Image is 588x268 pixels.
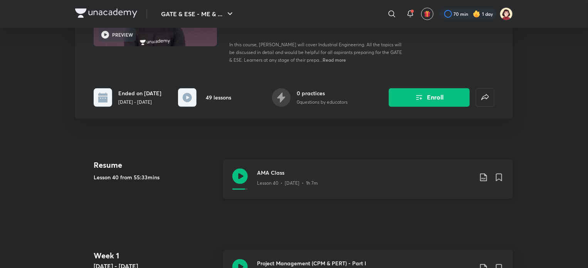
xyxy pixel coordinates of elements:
img: streak [473,10,480,18]
button: avatar [421,8,433,20]
h3: AMA Class [257,169,473,177]
img: Vishal Verma [500,7,513,20]
h4: Resume [94,159,217,171]
p: [DATE] - [DATE] [118,99,161,106]
p: Lesson 40 • [DATE] • 1h 7m [257,180,318,187]
h6: 0 practices [297,89,348,97]
button: GATE & ESE - ME & ... [156,6,239,22]
a: AMA ClassLesson 40 • [DATE] • 1h 7m [223,159,513,208]
img: Company Logo [75,8,137,18]
h3: Project Management (CPM & PERT) - Part I [257,259,473,267]
h6: 49 lessons [206,93,231,101]
a: Company Logo [75,8,137,20]
button: false [476,88,494,107]
h6: PREVIEW [112,31,133,38]
p: 0 questions by educators [297,99,348,106]
h5: Lesson 40 from 55:33mins [94,173,217,181]
span: Read more [323,57,346,63]
span: In this course, [PERSON_NAME] will cover Industrial Engineering. All the topics will be discussed... [229,42,402,63]
button: Enroll [389,88,470,107]
h6: Ended on [DATE] [118,89,161,97]
h4: Week 1 [94,250,217,261]
img: avatar [424,10,431,17]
